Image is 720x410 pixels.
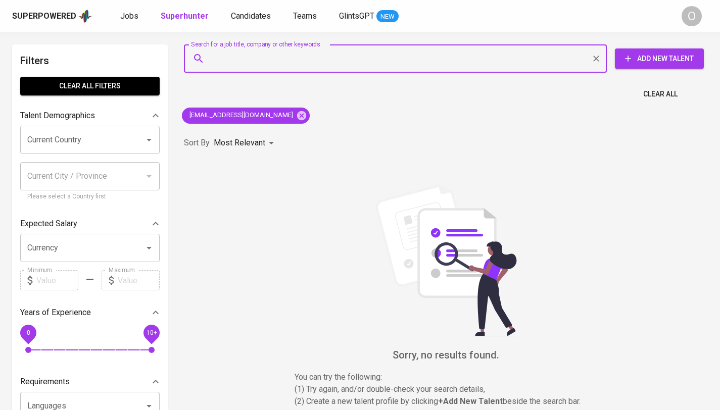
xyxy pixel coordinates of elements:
[20,214,160,234] div: Expected Salary
[339,10,399,23] a: GlintsGPT NEW
[161,11,209,21] b: Superhunter
[293,11,317,21] span: Teams
[615,48,704,69] button: Add New Talent
[12,11,76,22] div: Superpowered
[20,110,95,122] p: Talent Demographics
[293,10,319,23] a: Teams
[231,10,273,23] a: Candidates
[639,85,682,104] button: Clear All
[682,6,702,26] div: O
[589,52,603,66] button: Clear
[20,218,77,230] p: Expected Salary
[231,11,271,21] span: Candidates
[78,9,92,24] img: app logo
[295,395,598,407] p: (2) Create a new talent profile by clicking beside the search bar.
[623,53,696,65] span: Add New Talent
[142,133,156,147] button: Open
[120,10,140,23] a: Jobs
[120,11,138,21] span: Jobs
[295,371,598,383] p: You can try the following :
[214,134,277,152] div: Most Relevant
[182,111,299,120] span: [EMAIL_ADDRESS][DOMAIN_NAME]
[20,106,160,126] div: Talent Demographics
[161,10,211,23] a: Superhunter
[142,241,156,255] button: Open
[12,9,92,24] a: Superpoweredapp logo
[376,12,399,22] span: NEW
[20,376,70,388] p: Requirements
[184,347,708,363] h6: Sorry, no results found.
[182,108,310,124] div: [EMAIL_ADDRESS][DOMAIN_NAME]
[28,80,152,92] span: Clear All filters
[184,137,210,149] p: Sort By
[146,329,157,336] span: 10+
[27,192,153,202] p: Please select a Country first
[36,270,78,290] input: Value
[20,372,160,392] div: Requirements
[118,270,160,290] input: Value
[20,302,160,323] div: Years of Experience
[214,137,265,149] p: Most Relevant
[438,396,503,406] b: + Add New Talent
[339,11,374,21] span: GlintsGPT
[643,88,678,100] span: Clear All
[370,185,522,336] img: file_searching.svg
[20,53,160,69] h6: Filters
[20,77,160,95] button: Clear All filters
[20,306,91,319] p: Years of Experience
[26,329,30,336] span: 0
[295,383,598,395] p: (1) Try again, and/or double-check your search details,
